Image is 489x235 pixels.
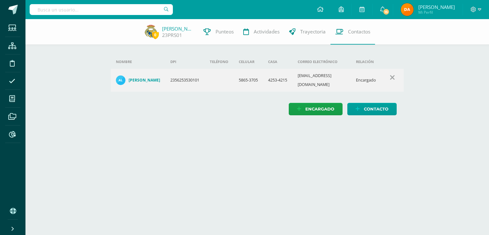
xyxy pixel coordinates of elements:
input: Busca un usuario... [30,4,173,15]
span: [PERSON_NAME] [418,4,455,10]
a: Punteos [199,19,238,45]
span: Mi Perfil [418,10,455,15]
span: Trayectoria [300,28,326,35]
span: Contactos [348,28,370,35]
td: 4253-4215 [263,69,293,92]
a: [PERSON_NAME] [116,75,160,85]
td: 5865-3705 [234,69,263,92]
span: Encargado [305,103,334,115]
th: DPI [165,55,205,69]
a: [PERSON_NAME] [162,25,194,32]
th: Casa [263,55,293,69]
span: Actividades [254,28,280,35]
a: Contacto [347,103,397,115]
th: Correo electrónico [293,55,351,69]
td: Encargado [351,69,381,92]
td: [EMAIL_ADDRESS][DOMAIN_NAME] [293,69,351,92]
a: Contactos [330,19,375,45]
a: Trayectoria [284,19,330,45]
a: Encargado [289,103,343,115]
th: Nombre [111,55,166,69]
h4: [PERSON_NAME] [129,78,160,83]
span: 0 [152,31,159,39]
span: 15 [383,8,390,15]
td: 2356253530101 [165,69,205,92]
th: Teléfono [205,55,233,69]
img: 82a5943632aca8211823fb2e9800a6c1.png [401,3,414,16]
a: 23PRS01 [162,32,182,39]
img: e299d90873c147fba691d3f9f375c086.png [145,25,157,38]
th: Celular [234,55,263,69]
span: Contacto [364,103,388,115]
img: bf19384c82300da05df9b0c49a1921b3.png [116,75,125,85]
a: Actividades [238,19,284,45]
span: Punteos [216,28,234,35]
th: Relación [351,55,381,69]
